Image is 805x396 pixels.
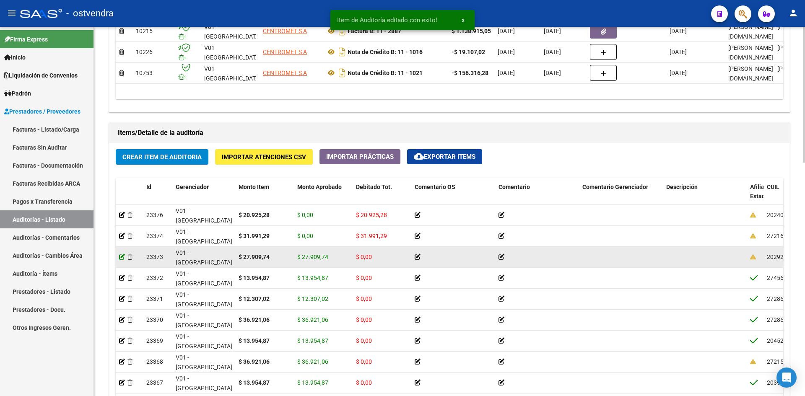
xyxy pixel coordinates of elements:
span: $ 13.954,87 [297,337,328,344]
span: [DATE] [670,49,687,55]
i: Descargar documento [337,66,348,80]
span: $ 0,00 [356,379,372,386]
span: 23372 [146,274,163,281]
span: $ 0,00 [356,254,372,260]
span: $ 13.954,87 [297,274,328,281]
strong: $ 13.954,87 [239,379,270,386]
span: Item de Auditoría editado con exito! [337,16,437,24]
datatable-header-cell: Id [143,178,172,215]
strong: $ 36.921,06 [239,316,270,323]
span: 23367 [146,379,163,386]
span: $ 13.954,87 [297,379,328,386]
span: 23371 [146,295,163,302]
strong: -$ 156.316,28 [452,70,488,76]
h1: Items/Detalle de la auditoría [118,126,781,140]
span: $ 0,00 [356,358,372,365]
strong: $ 20.925,28 [239,212,270,218]
div: 27286224658 [767,315,804,325]
span: $ 0,00 [356,316,372,323]
span: [DATE] [670,28,687,34]
span: Crear Item de Auditoria [122,153,202,161]
datatable-header-cell: Afiliado Estado [747,178,763,215]
strong: $ 31.991,29 [239,233,270,239]
span: Comentario Gerenciador [582,184,648,190]
strong: Nota de Crédito B: 11 - 1021 [348,70,423,76]
div: 20452010578 [767,336,804,346]
span: $ 36.921,06 [297,316,328,323]
span: $ 27.909,74 [297,254,328,260]
span: 10226 [136,49,153,55]
div: Open Intercom Messenger [776,368,797,388]
strong: $ 13.954,87 [239,274,270,281]
span: [DATE] [498,49,515,55]
strong: $ 13.954,87 [239,337,270,344]
datatable-header-cell: Comentario Gerenciador [579,178,663,215]
span: 23376 [146,212,163,218]
span: V01 - [GEOGRAPHIC_DATA] [176,354,232,370]
button: Exportar Items [407,149,482,164]
span: [DATE] [498,70,515,76]
span: [DATE] [498,28,515,34]
span: Exportar Items [414,153,475,160]
strong: -$ 19.107,02 [452,49,485,55]
span: V01 - [GEOGRAPHIC_DATA] [176,249,232,266]
span: $ 31.991,29 [356,233,387,239]
button: Crear Item de Auditoria [116,149,208,165]
span: $ 0,00 [297,212,313,218]
span: V01 - [GEOGRAPHIC_DATA] [176,333,232,349]
span: 23368 [146,358,163,365]
span: $ 0,00 [356,337,372,344]
span: 10753 [136,70,153,76]
div: 27456281635 [767,273,804,283]
span: Monto Item [239,184,269,190]
div: 27215250151 [767,357,804,367]
span: - ostvendra [66,4,114,23]
span: CENTROMET S A [263,28,307,34]
span: [DATE] [544,28,561,34]
span: CUIL [767,184,779,190]
datatable-header-cell: Gerenciador [172,178,235,215]
span: 23369 [146,337,163,344]
span: V01 - [GEOGRAPHIC_DATA] [204,65,261,82]
datatable-header-cell: Comentario [495,178,579,215]
span: V01 - [GEOGRAPHIC_DATA] [176,291,232,308]
span: Id [146,184,151,190]
button: x [455,13,471,28]
span: $ 20.925,28 [356,212,387,218]
span: Comentario [499,184,530,190]
span: Importar Atenciones CSV [222,153,306,161]
span: V01 - [GEOGRAPHIC_DATA] [176,207,232,224]
strong: Nota de Crédito B: 11 - 1016 [348,49,423,55]
span: $ 12.307,02 [297,295,328,302]
span: Comentario OS [415,184,455,190]
span: x [462,16,465,24]
span: 10215 [136,28,153,34]
mat-icon: cloud_download [414,151,424,161]
span: V01 - [GEOGRAPHIC_DATA] [176,312,232,329]
span: 23370 [146,316,163,323]
span: Importar Prácticas [326,153,394,160]
span: Inicio [4,53,26,62]
datatable-header-cell: Monto Aprobado [294,178,353,215]
span: V01 - [GEOGRAPHIC_DATA] [176,375,232,391]
span: Gerenciador [176,184,209,190]
span: Liquidación de Convenios [4,71,78,80]
span: V01 - [GEOGRAPHIC_DATA] [204,44,261,61]
span: Monto Aprobado [297,184,342,190]
mat-icon: menu [7,8,17,18]
span: $ 36.921,06 [297,358,328,365]
datatable-header-cell: Debitado Tot. [353,178,411,215]
span: $ 0,00 [356,274,372,281]
div: 20240148251 [767,210,804,220]
mat-icon: person [788,8,798,18]
div: 20292993111 [767,252,804,262]
span: V01 - [GEOGRAPHIC_DATA] [176,270,232,287]
span: Firma Express [4,35,48,44]
span: V01 - [GEOGRAPHIC_DATA] [176,228,232,245]
span: 23374 [146,233,163,239]
span: $ 0,00 [356,295,372,302]
datatable-header-cell: Descripción [663,178,747,215]
div: 27286224658 [767,294,804,304]
span: Padrón [4,89,31,98]
span: CENTROMET S A [263,49,307,55]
